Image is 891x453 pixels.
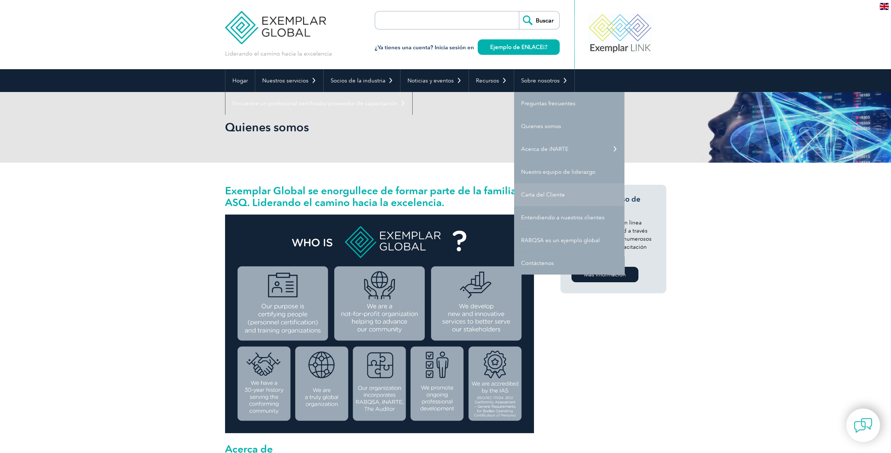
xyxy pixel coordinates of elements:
[324,69,400,92] a: Socios de la industria
[519,11,559,29] input: Buscar
[521,146,569,152] font: Acerca de iNARTE
[225,69,255,92] a: Hogar
[478,39,560,55] a: Ejemplo de ENLACE
[400,69,468,92] a: Noticias y eventos
[521,100,575,107] font: Preguntas frecuentes
[331,77,385,84] font: Socios de la industria
[543,45,547,49] img: open_square.png
[854,416,872,435] img: contact-chat.png
[521,191,565,198] font: Carta del Cliente
[521,214,605,221] font: Entendiendo a nuestros clientes
[521,169,595,175] font: Nuestro equipo de liderazgo
[584,271,626,278] font: Más información
[521,260,554,266] font: Contáctenos
[232,77,248,84] font: Hogar
[514,206,624,229] a: Entendiendo a nuestros clientes
[225,50,332,57] font: Liderando el camino hacia la excelencia
[514,115,624,138] a: Quienes somos
[521,123,561,130] font: Quienes somos
[514,229,624,252] a: RABQSA es un ejemplo global
[225,120,309,134] font: Quienes somos
[225,92,412,115] a: Encuentre un profesional certificado/proveedor de capacitación
[255,69,323,92] a: Nuestros servicios
[514,138,624,160] a: Acerca de iNARTE
[262,77,309,84] font: Nuestros servicios
[514,160,624,183] a: Nuestro equipo de liderazgo
[880,3,889,10] img: en
[407,77,454,84] font: Noticias y eventos
[514,252,624,275] a: Contáctenos
[490,44,543,50] font: Ejemplo de ENLACE
[469,69,514,92] a: Recursos
[571,267,638,282] a: Más información
[232,100,398,107] font: Encuentre un profesional certificado/proveedor de capacitación
[476,77,499,84] font: Recursos
[521,77,560,84] font: Sobre nosotros
[375,44,474,51] font: ¿Ya tienes una cuenta? Inicia sesión en
[225,184,516,209] font: Exemplar Global se enorgullece de formar parte de la familia ASQ. Liderando el camino hacia la ex...
[514,183,624,206] a: Carta del Cliente
[514,92,624,115] a: Preguntas frecuentes
[514,69,574,92] a: Sobre nosotros
[521,237,600,244] font: RABQSA es un ejemplo global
